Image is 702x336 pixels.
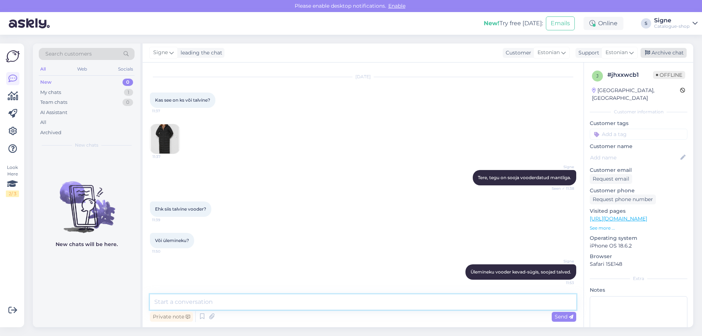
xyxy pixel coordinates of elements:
p: See more ... [590,225,687,231]
span: Search customers [45,50,92,58]
span: 11:37 [152,154,180,159]
span: Ülemineku vooder kevad-sügis, soojad talved. [471,269,571,275]
div: # jhxxwcb1 [607,71,653,79]
p: iPhone OS 18.6.2 [590,242,687,250]
span: j [596,73,599,79]
div: Archived [40,129,61,136]
div: Request email [590,174,632,184]
div: Online [584,17,623,30]
div: leading the chat [178,49,222,57]
p: New chats will be here. [56,241,118,248]
span: Seen ✓ 11:38 [547,186,574,191]
span: Ehk siis talvine vooder? [155,206,206,212]
span: Send [555,313,573,320]
input: Add a tag [590,129,687,140]
p: Notes [590,286,687,294]
div: 0 [122,99,133,106]
span: Signe [547,258,574,264]
img: No chats [33,168,140,234]
div: New [40,79,52,86]
span: Enable [386,3,408,9]
b: New! [484,20,499,27]
span: Tere, tegu on sooja vooderdatud mantliga. [478,175,571,180]
a: [URL][DOMAIN_NAME] [590,215,647,222]
span: 11:50 [152,249,180,254]
div: Private note [150,312,193,322]
p: Safari 15E148 [590,260,687,268]
button: Emails [546,16,575,30]
p: Operating system [590,234,687,242]
span: 11:53 [547,280,574,286]
div: Web [76,64,88,74]
span: Offline [653,71,685,79]
span: Kas see on ks või talvine? [155,97,210,103]
span: Estonian [605,49,628,57]
div: Signe [654,18,690,23]
div: Extra [590,275,687,282]
div: AI Assistant [40,109,67,116]
p: Customer email [590,166,687,174]
img: Askly Logo [6,49,20,63]
p: Visited pages [590,207,687,215]
img: Attachment [150,124,180,154]
div: All [40,119,46,126]
div: Team chats [40,99,67,106]
div: S [641,18,651,29]
p: Browser [590,253,687,260]
span: 11:39 [152,217,180,223]
div: Look Here [6,164,19,197]
div: Socials [117,64,135,74]
span: Estonian [537,49,560,57]
span: New chats [75,142,98,148]
div: Customer information [590,109,687,115]
span: Või ülemineku? [155,238,189,243]
span: 11:37 [152,108,180,114]
div: 2 / 3 [6,190,19,197]
div: All [39,64,47,74]
div: 1 [124,89,133,96]
div: Support [575,49,599,57]
a: SigneCatalogue-shop [654,18,698,29]
div: Catalogue-shop [654,23,690,29]
p: Customer tags [590,120,687,127]
span: Signe [153,49,168,57]
div: Try free [DATE]: [484,19,543,28]
div: 0 [122,79,133,86]
div: Customer [503,49,531,57]
div: My chats [40,89,61,96]
p: Customer phone [590,187,687,195]
div: Archive chat [641,48,687,58]
input: Add name [590,154,679,162]
div: [DATE] [150,73,576,80]
p: Customer name [590,143,687,150]
span: Signe [547,164,574,170]
div: Request phone number [590,195,656,204]
div: [GEOGRAPHIC_DATA], [GEOGRAPHIC_DATA] [592,87,680,102]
